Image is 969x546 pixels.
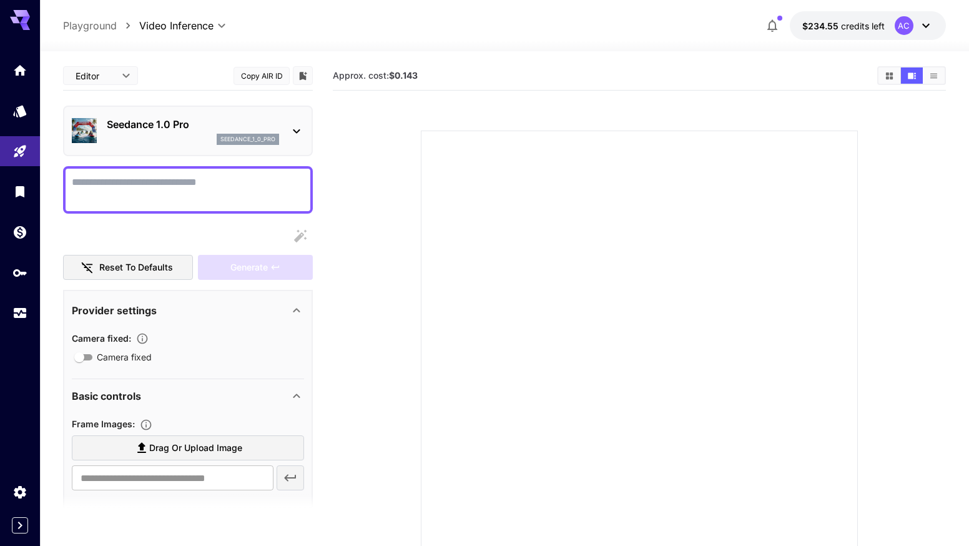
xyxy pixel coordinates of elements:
div: Show media in grid viewShow media in video viewShow media in list view [877,66,946,85]
div: Basic controls [72,381,304,411]
span: $234.55 [802,21,841,31]
p: Provider settings [72,303,157,318]
span: Camera fixed : [72,333,131,344]
label: Drag or upload image [72,435,304,461]
button: Show media in list view [923,67,945,84]
button: Copy AIR ID [234,67,290,85]
button: Upload frame images. [135,419,157,431]
div: Seedance 1.0 Proseedance_1_0_pro [72,112,304,150]
div: Settings [12,484,27,500]
span: credits left [841,21,885,31]
div: AC [895,16,913,35]
div: Library [12,184,27,199]
button: Add to library [297,68,308,83]
button: Reset to defaults [63,255,193,280]
div: $234.54872 [802,19,885,32]
b: $0.143 [389,70,418,81]
div: Home [12,62,27,78]
span: Camera fixed [97,350,152,364]
nav: breadcrumb [63,18,139,33]
a: Playground [63,18,117,33]
div: Wallet [12,224,27,240]
button: Expand sidebar [12,517,28,534]
span: Video Inference [139,18,214,33]
p: Basic controls [72,389,141,404]
button: $234.54872AC [790,11,946,40]
span: Drag or upload image [149,440,242,456]
div: Models [12,103,27,119]
div: Usage [12,305,27,321]
span: Approx. cost: [333,70,418,81]
div: API Keys [12,265,27,280]
div: Playground [12,144,27,159]
div: Provider settings [72,295,304,325]
p: seedance_1_0_pro [220,135,275,144]
button: Show media in video view [901,67,923,84]
span: Editor [76,69,114,82]
p: Seedance 1.0 Pro [107,117,279,132]
span: Frame Images : [72,419,135,429]
button: Show media in grid view [878,67,900,84]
